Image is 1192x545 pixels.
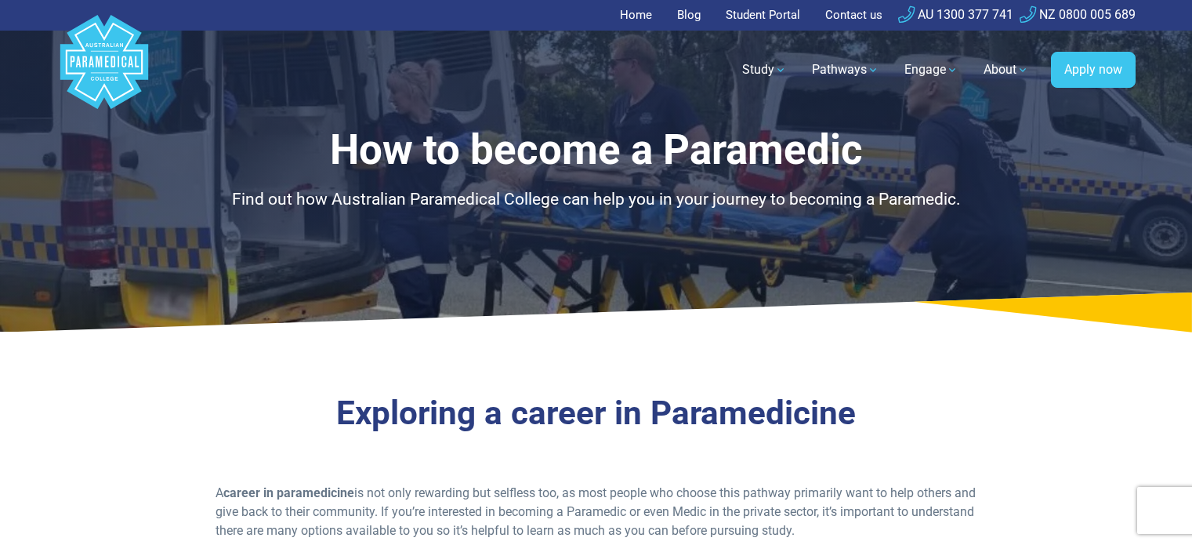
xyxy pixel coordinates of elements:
a: About [974,48,1038,92]
strong: career in paramedicine [223,485,354,500]
a: Australian Paramedical College [57,31,151,110]
a: AU 1300 377 741 [898,7,1013,22]
h1: How to become a Paramedic [138,125,1055,175]
p: A is not only rewarding but selfless too, as most people who choose this pathway primarily want t... [216,484,976,540]
a: Pathways [803,48,889,92]
p: Find out how Australian Paramedical College can help you in your journey to becoming a Paramedic. [138,187,1055,213]
h2: Exploring a career in Paramedicine [138,394,1055,434]
a: Engage [895,48,968,92]
a: Study [733,48,796,92]
a: Apply now [1051,52,1136,88]
a: NZ 0800 005 689 [1020,7,1136,22]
